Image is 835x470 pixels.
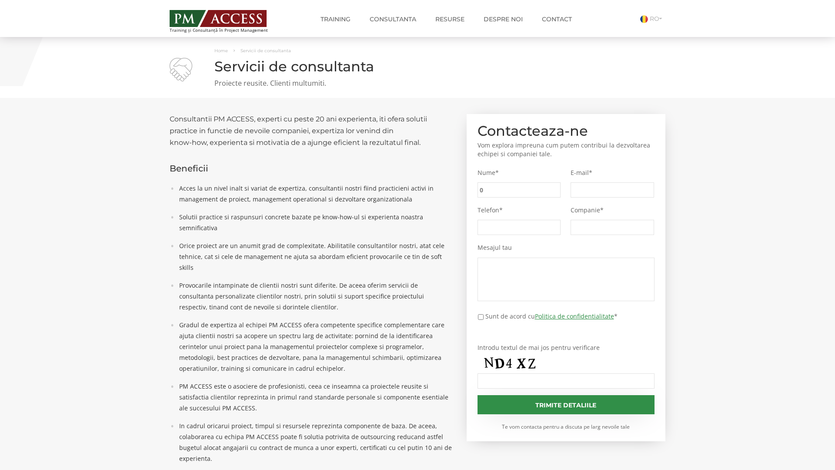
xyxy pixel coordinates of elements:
[478,344,655,352] label: Introdu textul de mai jos pentru verificare
[175,183,454,205] li: Acces la un nivel inalt si variat de expertiza, consultantii nostri fiind practicieni activi in m...
[571,169,654,177] label: E-mail
[535,10,578,28] a: Contact
[363,10,423,28] a: Consultanta
[170,7,284,33] a: Training și Consultanță în Project Management
[478,125,655,137] h2: Contacteaza-ne
[429,10,471,28] a: Resurse
[535,312,614,320] a: Politica de confidentialitate
[170,58,192,81] img: Servicii de consultanta
[170,78,665,88] p: Proiecte reusite. Clienti multumiti.
[314,10,357,28] a: Training
[478,169,561,177] label: Nume
[485,312,618,321] label: Sunt de acord cu *
[240,48,291,54] span: Servicii de consultanta
[175,211,454,233] li: Solutii practice si raspunsuri concrete bazate pe know-how-ul si experienta noastra semnificativa
[478,206,561,214] label: Telefon
[478,423,655,430] small: Te vom contacta pentru a discuta pe larg nevoile tale
[478,244,655,252] label: Mesajul tau
[478,395,655,414] input: Trimite detaliile
[214,48,228,54] a: Home
[175,240,454,273] li: Orice proiect are un anumit grad de complexitate. Abilitatile consultantilor nostri, atat cele te...
[640,15,648,23] img: Romana
[175,381,454,413] li: PM ACCESS este o asociere de profesionisti, ceea ce inseamna ca proiectele reusite si satisfactia...
[640,15,665,23] a: RO
[175,420,454,464] li: In cadrul oricarui proiect, timpul si resursele reprezinta componente de baza. De aceea, colabora...
[477,10,529,28] a: Despre noi
[170,28,284,33] span: Training și Consultanță în Project Management
[170,164,454,173] h3: Beneficii
[170,59,665,74] h1: Servicii de consultanta
[170,113,454,148] h2: Consultantii PM ACCESS, experti cu peste 20 ani experienta, iti ofera solutii practice in functie...
[571,206,654,214] label: Companie
[478,141,655,158] p: Vom explora impreuna cum putem contribui la dezvoltarea echipei si companiei tale.
[175,319,454,374] li: Gradul de expertiza al echipei PM ACCESS ofera competente specifice complementare care ajuta clie...
[170,10,267,27] img: PM ACCESS - Echipa traineri si consultanti certificati PMP: Narciss Popescu, Mihai Olaru, Monica ...
[175,280,454,312] li: Provocarile intampinate de clientii nostri sunt diferite. De aceea oferim servicii de consultanta...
